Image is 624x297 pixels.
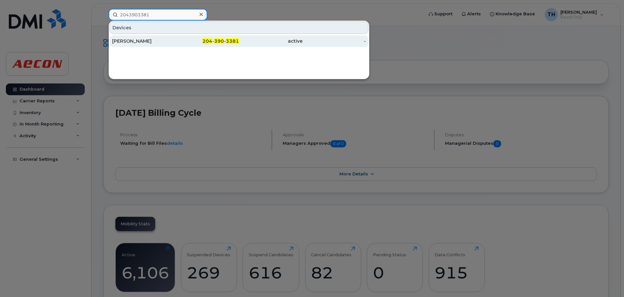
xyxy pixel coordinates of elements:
[226,38,239,44] span: 3381
[110,22,368,34] div: Devices
[202,38,212,44] span: 204
[214,38,224,44] span: 390
[110,35,368,47] a: [PERSON_NAME]204-390-3381active-
[239,38,303,44] div: active
[112,38,176,44] div: [PERSON_NAME]
[303,38,366,44] div: -
[176,38,239,44] div: - -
